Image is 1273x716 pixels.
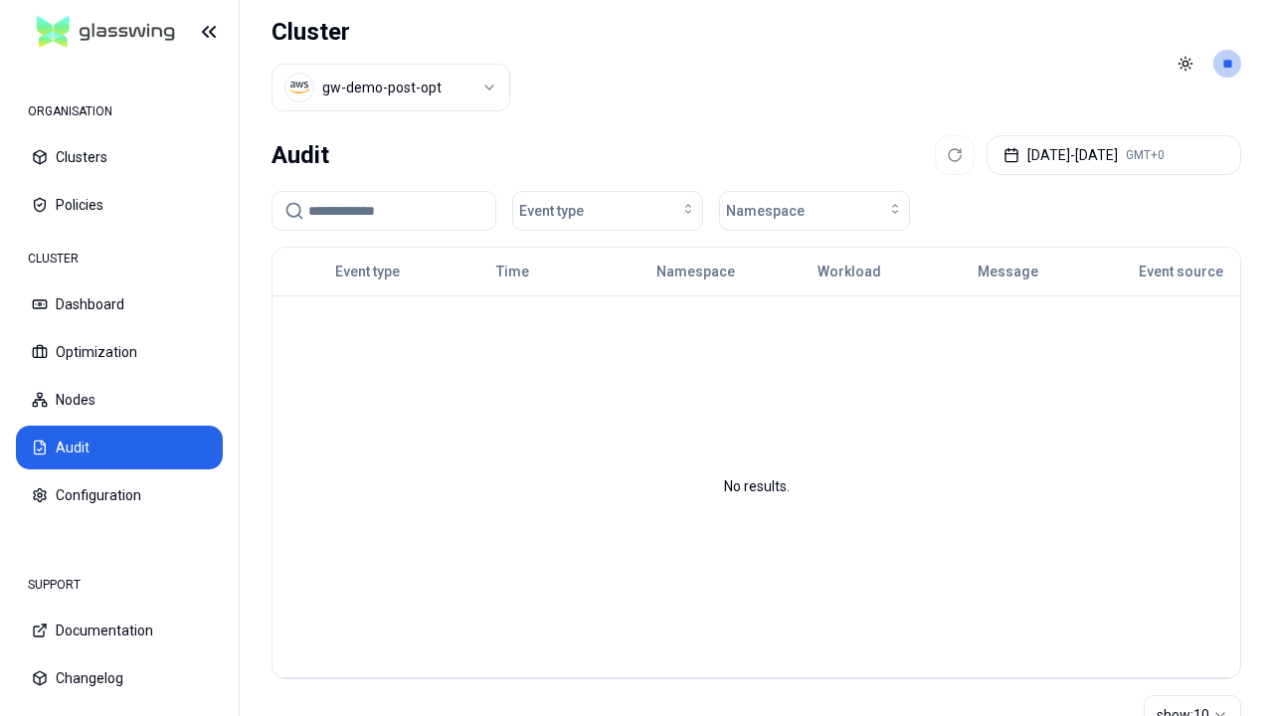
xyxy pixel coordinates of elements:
[818,252,881,291] button: Workload
[1139,252,1223,291] button: Event source
[335,252,400,291] button: Event type
[719,191,910,231] button: Namespace
[273,295,1240,677] td: No results.
[272,64,510,111] button: Select a value
[978,252,1038,291] button: Message
[16,239,223,278] div: CLUSTER
[512,191,703,231] button: Event type
[726,201,805,221] span: Namespace
[16,378,223,422] button: Nodes
[16,426,223,469] button: Audit
[496,252,529,291] button: Time
[519,201,584,221] span: Event type
[272,16,510,48] h1: Cluster
[656,252,735,291] button: Namespace
[289,78,309,97] img: aws
[987,135,1241,175] button: [DATE]-[DATE]GMT+0
[16,473,223,517] button: Configuration
[16,91,223,131] div: ORGANISATION
[16,565,223,605] div: SUPPORT
[322,78,442,97] div: gw-demo-post-opt
[16,330,223,374] button: Optimization
[272,135,329,175] div: Audit
[29,9,183,56] img: GlassWing
[16,282,223,326] button: Dashboard
[16,656,223,700] button: Changelog
[16,609,223,652] button: Documentation
[16,183,223,227] button: Policies
[1126,147,1165,163] span: GMT+0
[16,135,223,179] button: Clusters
